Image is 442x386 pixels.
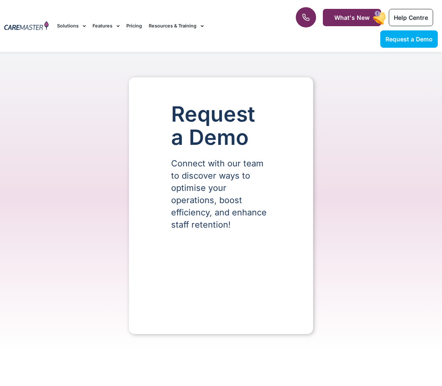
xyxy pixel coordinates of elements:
img: CareMaster Logo [4,21,49,31]
a: What's New [323,9,381,26]
a: Help Centre [389,9,433,26]
span: Help Centre [394,14,428,21]
a: Resources & Training [149,12,204,40]
a: Features [93,12,120,40]
iframe: Form 0 [171,245,271,309]
span: Request a Demo [385,35,433,43]
a: Request a Demo [380,30,438,48]
a: Solutions [57,12,86,40]
a: Pricing [126,12,142,40]
h1: Request a Demo [171,103,271,149]
span: What's New [334,14,370,21]
nav: Menu [57,12,281,40]
p: Connect with our team to discover ways to optimise your operations, boost efficiency, and enhance... [171,158,271,231]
